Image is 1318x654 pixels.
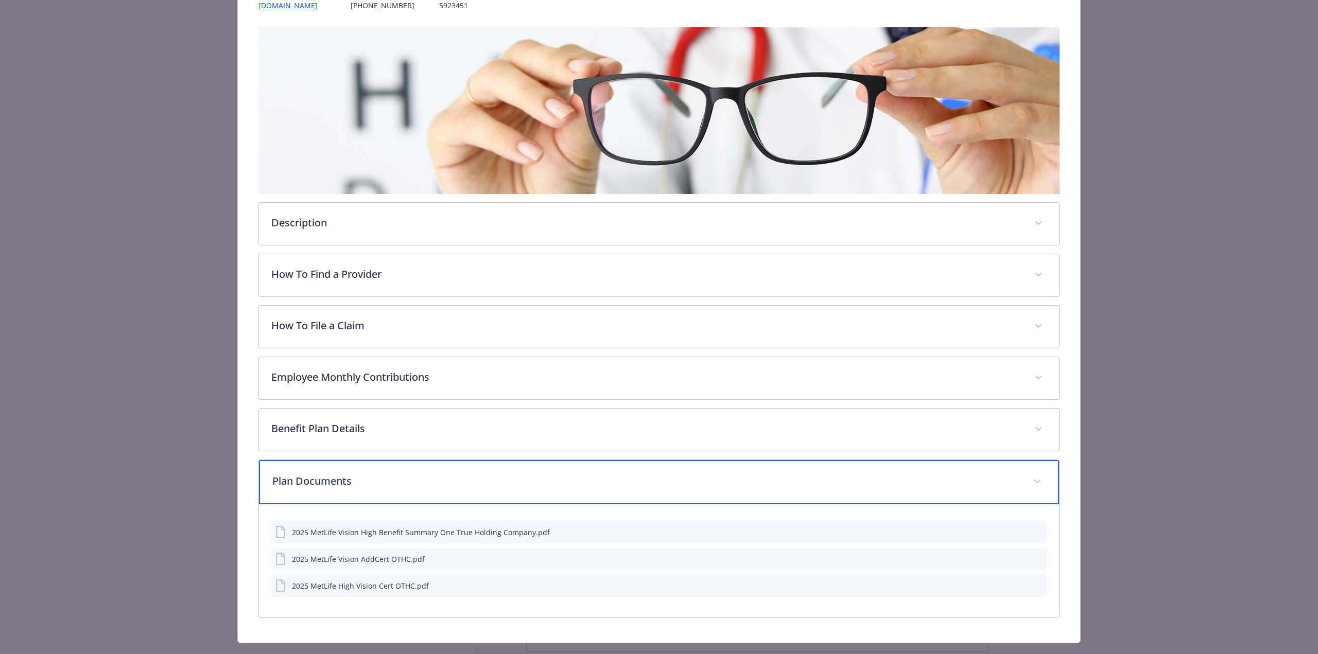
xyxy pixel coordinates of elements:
[292,580,429,591] div: 2025 MetLife High Vision Cert OTHC.pdf
[292,527,550,538] div: 2025 MetLife Vision High Benefit Summary One True Holding Company.pdf
[271,318,1022,333] p: How To File a Claim
[271,267,1022,282] p: How To Find a Provider
[271,215,1022,231] p: Description
[259,357,1059,399] div: Employee Monthly Contributions
[1033,527,1043,538] button: preview file
[292,554,425,564] div: 2025 MetLife Vision AddCert OTHC.pdf
[259,504,1059,617] div: Plan Documents
[272,473,1021,489] p: Plan Documents
[1033,580,1043,591] button: preview file
[1033,554,1043,564] button: preview file
[259,254,1059,296] div: How To Find a Provider
[271,369,1022,385] p: Employee Monthly Contributions
[1017,527,1025,538] button: download file
[259,203,1059,245] div: Description
[258,27,1060,194] img: banner
[1017,554,1025,564] button: download file
[271,421,1022,436] p: Benefit Plan Details
[1017,580,1025,591] button: download file
[258,1,326,10] a: [DOMAIN_NAME]
[259,460,1059,504] div: Plan Documents
[259,306,1059,348] div: How To File a Claim
[259,409,1059,451] div: Benefit Plan Details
